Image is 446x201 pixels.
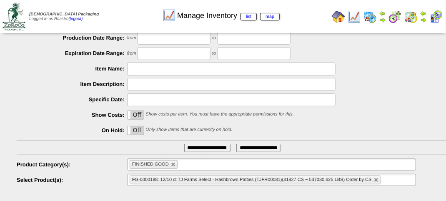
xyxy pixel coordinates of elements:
[145,128,232,133] span: Only show items that are currently on hold.
[132,177,372,182] span: FG-0000188: 12/10 ct TJ Farms Select - Hashbrown Patties (TJFR00081)(31827 CS ~ 537080.625 LBS) O...
[260,13,280,20] a: map
[29,12,99,17] span: [DEMOGRAPHIC_DATA] Packaging
[212,51,216,56] span: to
[17,161,127,168] label: Product Category(s):
[379,10,386,17] img: arrowleft.gif
[241,13,257,20] a: list
[127,126,144,135] div: OnOff
[17,65,127,72] label: Item Name:
[177,11,280,20] span: Manage Inventory
[363,10,377,23] img: calendarprod.gif
[17,127,127,133] label: On Hold:
[388,10,402,23] img: calendarblend.gif
[127,111,144,120] div: OnOff
[404,10,418,23] img: calendarinout.gif
[17,177,127,183] label: Select Product(s):
[29,12,99,21] span: Logged in as Rcastro
[17,50,127,56] label: Expiration Date Range:
[17,112,127,118] label: Show Costs:
[420,10,427,17] img: arrowleft.gif
[420,17,427,23] img: arrowright.gif
[145,112,294,117] span: Show costs per item. You must have the appropriate permissions for this.
[127,36,136,41] span: from
[429,10,443,23] img: calendarcustomer.gif
[69,17,83,21] a: (logout)
[163,9,176,22] img: line_graph.gif
[379,17,386,23] img: arrowright.gif
[132,162,169,167] span: FINISHED GOOD
[128,111,144,119] label: Off
[17,96,127,103] label: Specific Date:
[127,51,136,56] span: from
[348,10,361,23] img: line_graph.gif
[17,81,127,87] label: Item Description:
[128,126,144,135] label: Off
[212,36,216,41] span: to
[17,35,127,41] label: Production Date Range:
[3,3,25,30] img: zoroco-logo-small.webp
